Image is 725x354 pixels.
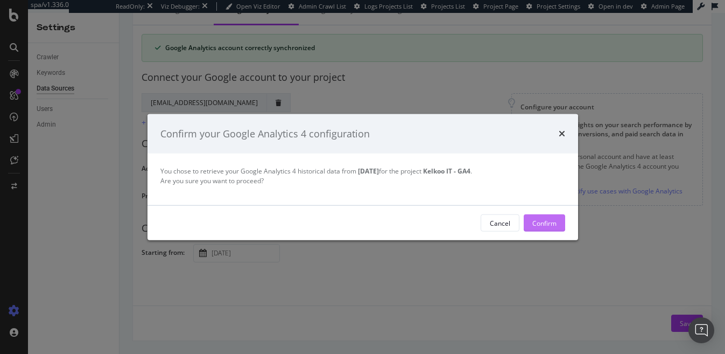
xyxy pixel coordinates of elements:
[688,317,714,343] div: Open Intercom Messenger
[532,218,557,227] div: Confirm
[356,166,379,176] strong: [DATE]
[160,166,565,186] div: You chose to retrieve your Google Analytics 4 historical data from for the project . Are you sure...
[423,166,470,176] strong: Kelkoo IT - GA4
[524,214,565,232] button: Confirm
[490,218,510,227] div: Cancel
[481,214,519,232] button: Cancel
[160,127,370,141] div: Confirm your Google Analytics 4 configuration
[559,127,565,141] div: times
[147,114,578,240] div: modal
